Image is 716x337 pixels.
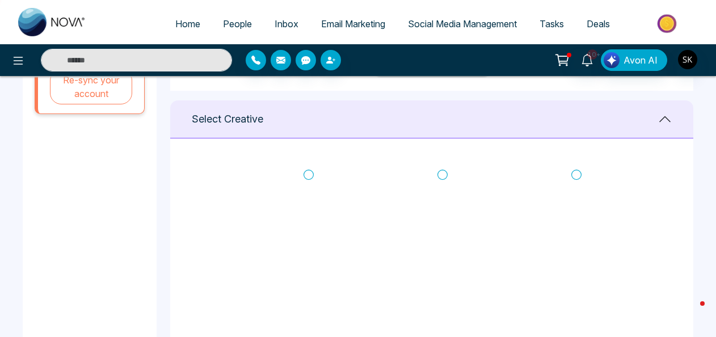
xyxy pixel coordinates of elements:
[604,52,620,68] img: Lead Flow
[540,18,564,30] span: Tasks
[310,13,397,35] a: Email Marketing
[587,18,610,30] span: Deals
[575,13,621,35] a: Deals
[624,53,658,67] span: Avon AI
[18,8,86,36] img: Nova CRM Logo
[627,11,709,36] img: Market-place.gif
[321,18,385,30] span: Email Marketing
[175,18,200,30] span: Home
[275,18,298,30] span: Inbox
[601,49,667,71] button: Avon AI
[397,13,528,35] a: Social Media Management
[223,18,252,30] span: People
[192,113,263,125] h1: Select Creative
[574,49,601,69] a: 10+
[587,49,597,60] span: 10+
[677,298,705,326] iframe: Intercom live chat
[212,13,263,35] a: People
[263,13,310,35] a: Inbox
[408,18,517,30] span: Social Media Management
[50,69,132,104] button: Re-sync your account
[678,50,697,69] img: User Avatar
[528,13,575,35] a: Tasks
[164,13,212,35] a: Home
